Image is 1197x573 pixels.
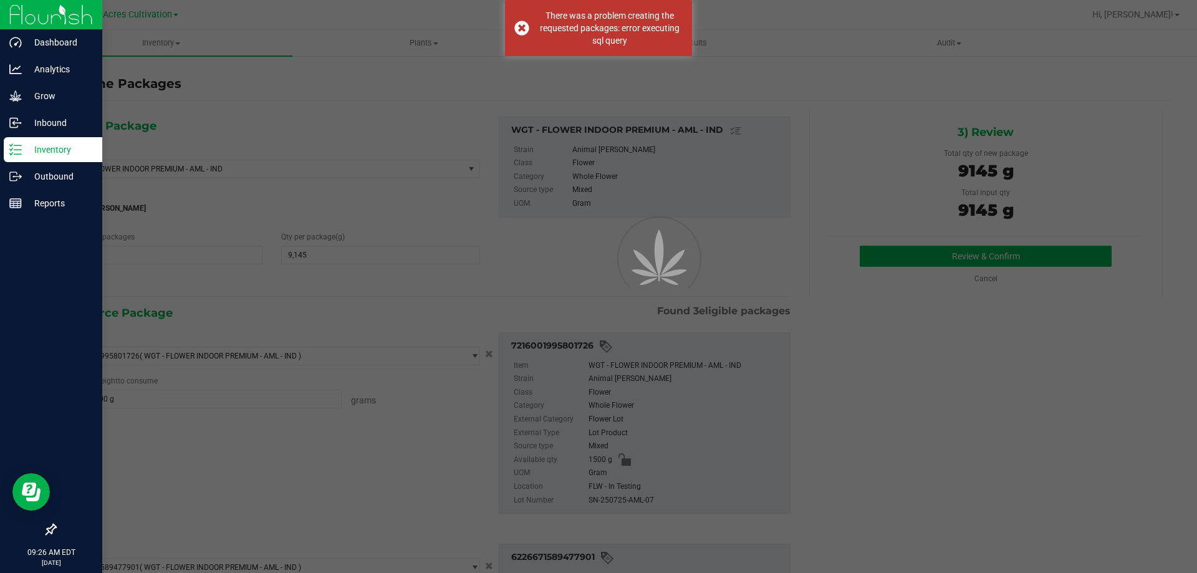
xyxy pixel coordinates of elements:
p: Reports [22,196,97,211]
p: Inventory [22,142,97,157]
p: Grow [22,89,97,104]
inline-svg: Outbound [9,170,22,183]
div: There was a problem creating the requested packages: error executing sql query [536,9,683,47]
inline-svg: Inventory [9,143,22,156]
iframe: Resource center [12,473,50,511]
p: 09:26 AM EDT [6,547,97,558]
inline-svg: Reports [9,197,22,209]
p: Inbound [22,115,97,130]
p: Analytics [22,62,97,77]
inline-svg: Analytics [9,63,22,75]
inline-svg: Inbound [9,117,22,129]
inline-svg: Grow [9,90,22,102]
p: [DATE] [6,558,97,567]
inline-svg: Dashboard [9,36,22,49]
p: Dashboard [22,35,97,50]
p: Outbound [22,169,97,184]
